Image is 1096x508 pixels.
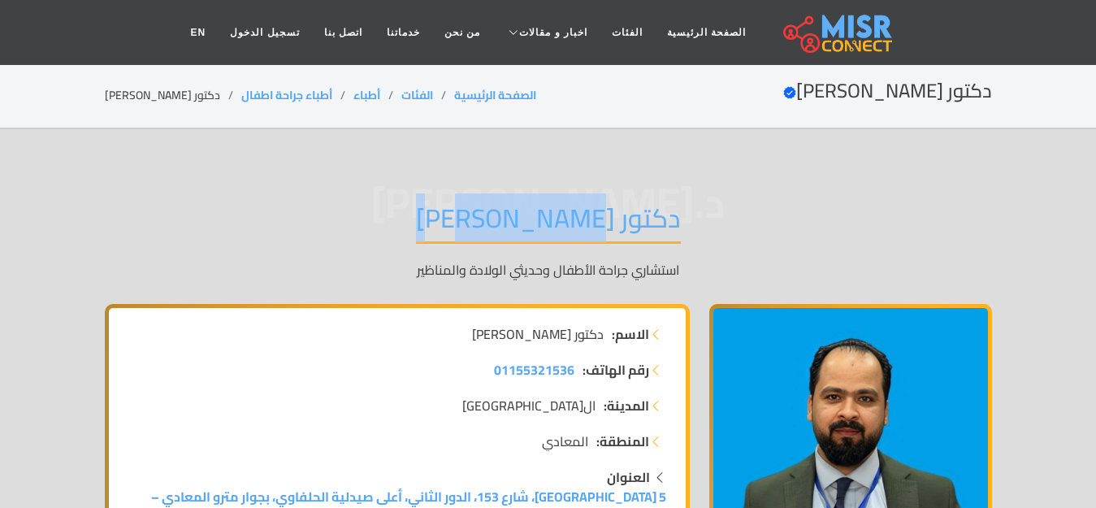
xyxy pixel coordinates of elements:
[432,17,492,48] a: من نحن
[783,80,992,103] h2: دكتور [PERSON_NAME]
[218,17,311,48] a: تسجيل الدخول
[519,25,587,40] span: اخبار و مقالات
[241,85,332,106] a: أطباء جراحة اطفال
[312,17,375,48] a: اتصل بنا
[583,360,649,380] strong: رقم الهاتف:
[596,432,649,451] strong: المنطقة:
[492,17,600,48] a: اخبار و مقالات
[612,324,649,344] strong: الاسم:
[105,260,992,280] p: استشاري جراحة الأطفال وحديثي الولادة والمناظير
[600,17,655,48] a: الفئات
[783,86,796,99] svg: Verified account
[604,396,649,415] strong: المدينة:
[607,465,650,489] strong: العنوان
[472,324,604,344] span: دكتور [PERSON_NAME]
[542,432,588,451] span: المعادي
[353,85,380,106] a: أطباء
[105,87,241,104] li: دكتور [PERSON_NAME]
[401,85,433,106] a: الفئات
[179,17,219,48] a: EN
[375,17,432,48] a: خدماتنا
[494,360,574,380] a: 01155321536
[494,358,574,382] span: 01155321536
[454,85,536,106] a: الصفحة الرئيسية
[462,396,596,415] span: ال[GEOGRAPHIC_DATA]
[655,17,758,48] a: الصفحة الرئيسية
[416,202,681,244] h1: دكتور [PERSON_NAME]
[783,12,892,53] img: main.misr_connect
